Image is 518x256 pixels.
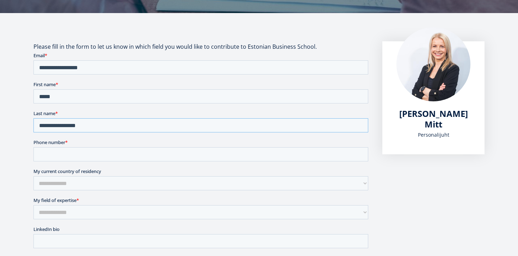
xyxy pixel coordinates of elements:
img: Älice Mitt [396,27,470,101]
p: Please fill in the form to let us know in which field you would like to contribute to Estonian Bu... [33,41,368,52]
a: [PERSON_NAME] Mitt [396,108,470,130]
span: [PERSON_NAME] Mitt [399,108,468,130]
div: Personalijuht [396,130,470,140]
